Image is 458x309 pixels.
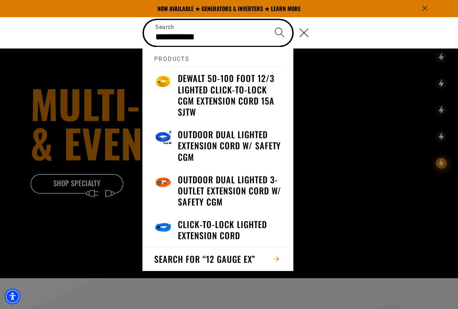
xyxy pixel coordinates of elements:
[143,213,293,247] a: Click-to-Lock Lighted Extension Cord
[143,123,293,168] a: Outdoor Dual Lighted Extension Cord w/ Safety CGM
[5,289,20,304] div: Accessibility Menu
[267,20,292,45] button: Search
[143,247,293,271] button: Search for “12 gauge ex”
[154,129,172,147] img: Outdoor Dual Lighted Extension Cord w/ Safety CGM
[154,174,172,192] img: orange
[178,174,282,208] h3: Outdoor Dual Lighted 3-Outlet Extension Cord w/ Safety CGM
[178,73,282,117] h3: DEWALT 50-100 foot 12/3 Lighted Click-to-Lock CGM Extension Cord 15A SJTW
[154,47,282,67] h2: Products
[143,67,293,123] a: DEWALT 50-100 foot 12/3 Lighted Click-to-Lock CGM Extension Cord 15A SJTW
[178,129,282,163] h3: Outdoor Dual Lighted Extension Cord w/ Safety CGM
[154,219,172,237] img: blue
[154,73,172,91] img: A coiled yellow extension cord with a plug and connector at each end, designed for outdoor use.
[178,219,282,241] h3: Click-to-Lock Lighted Extension Cord
[293,20,315,45] button: Close
[143,168,293,213] a: Outdoor Dual Lighted 3-Outlet Extension Cord w/ Safety CGM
